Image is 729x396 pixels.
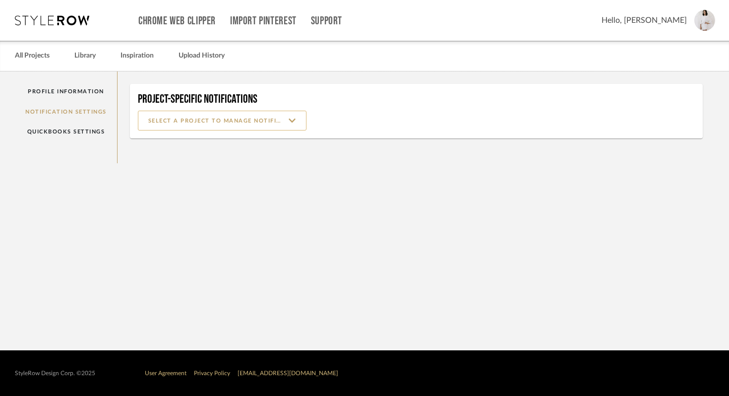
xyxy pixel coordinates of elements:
[138,111,306,131] input: SELECT A PROJECT TO MANAGE NOTIFICATIONS
[694,10,715,31] img: avatar
[145,370,186,376] a: User Agreement
[74,49,96,63] a: Library
[121,49,154,63] a: Inspiration
[15,370,95,377] div: StyleRow Design Corp. ©2025
[15,49,50,63] a: All Projects
[194,370,230,376] a: Privacy Policy
[238,370,338,376] a: [EMAIL_ADDRESS][DOMAIN_NAME]
[15,81,117,102] a: Profile Information
[602,14,687,26] span: Hello, [PERSON_NAME]
[230,17,297,25] a: Import Pinterest
[15,122,117,142] a: QuickBooks Settings
[138,17,216,25] a: Chrome Web Clipper
[138,92,695,107] h4: Project-Specific Notifications
[179,49,225,63] a: Upload History
[311,17,342,25] a: Support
